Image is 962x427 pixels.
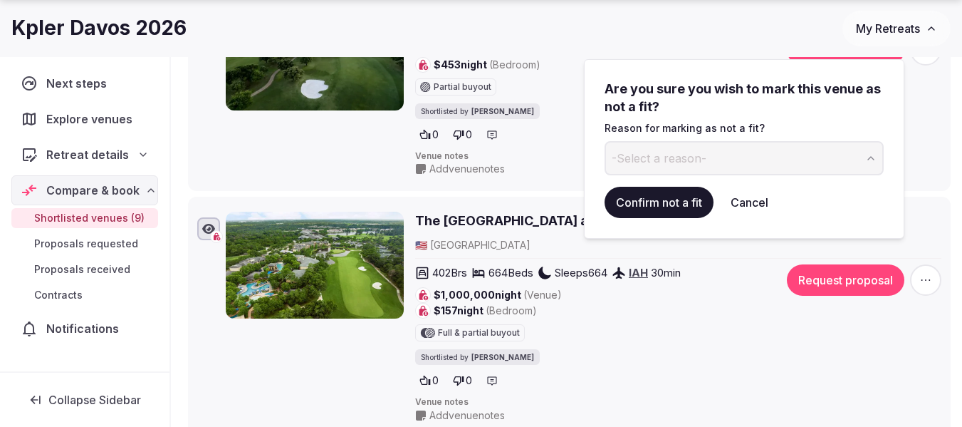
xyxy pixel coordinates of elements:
[11,68,158,98] a: Next steps
[11,104,158,134] a: Explore venues
[787,264,904,296] button: Request proposal
[429,162,505,176] span: Add venue notes
[434,58,540,72] span: $453 night
[11,234,158,254] a: Proposals requested
[415,238,427,252] button: 🇺🇸
[11,259,158,279] a: Proposals received
[434,288,562,302] span: $1,000,000 night
[11,314,158,344] a: Notifications
[434,304,537,318] span: $157 night
[842,11,951,46] button: My Retreats
[486,304,537,317] span: (Bedroom)
[429,408,505,423] span: Add venue notes
[449,125,476,145] button: 0
[605,187,713,218] button: Confirm not a fit
[34,262,130,277] span: Proposals received
[11,208,158,228] a: Shortlisted venues (9)
[46,146,129,163] span: Retreat details
[226,212,404,319] img: The Woodlands Resort a Curio Collection by Hilton
[466,128,472,142] span: 0
[46,75,113,92] span: Next steps
[415,150,941,163] span: Venue notes
[415,396,941,408] span: Venue notes
[34,211,145,225] span: Shortlisted venues (9)
[605,121,884,135] p: Reason for marking as not a fit?
[612,150,706,166] span: -Select a reason-
[415,349,540,365] div: Shortlisted by
[415,371,443,391] button: 0
[415,239,427,251] span: 🇺🇸
[488,265,533,280] span: 664 Beds
[489,58,540,71] span: (Bedroom)
[449,371,476,391] button: 0
[415,212,822,230] a: The [GEOGRAPHIC_DATA] a Curio Collection by [PERSON_NAME]
[629,266,648,279] a: IAH
[434,83,491,91] span: Partial buyout
[432,128,439,142] span: 0
[432,265,467,280] span: 402 Brs
[48,393,141,407] span: Collapse Sidebar
[226,4,404,110] img: The Ritz-Carlton Dallas, Las Colinas
[605,80,884,115] h3: Are you sure you wish to mark this venue as not a fit?
[471,106,534,116] span: [PERSON_NAME]
[34,288,83,302] span: Contracts
[46,320,125,337] span: Notifications
[11,14,187,42] h1: Kpler Davos 2026
[466,374,472,388] span: 0
[415,125,443,145] button: 0
[11,384,158,416] button: Collapse Sidebar
[34,237,138,251] span: Proposals requested
[46,110,138,128] span: Explore venues
[430,238,530,252] span: [GEOGRAPHIC_DATA]
[11,285,158,305] a: Contracts
[651,265,681,280] span: 30 min
[415,103,540,119] div: Shortlisted by
[471,352,534,362] span: [PERSON_NAME]
[432,374,439,388] span: 0
[523,289,562,301] span: (Venue)
[46,182,140,199] span: Compare & book
[555,265,607,280] span: Sleeps 664
[438,329,520,337] span: Full & partial buyout
[719,187,780,218] button: Cancel
[856,21,920,36] span: My Retreats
